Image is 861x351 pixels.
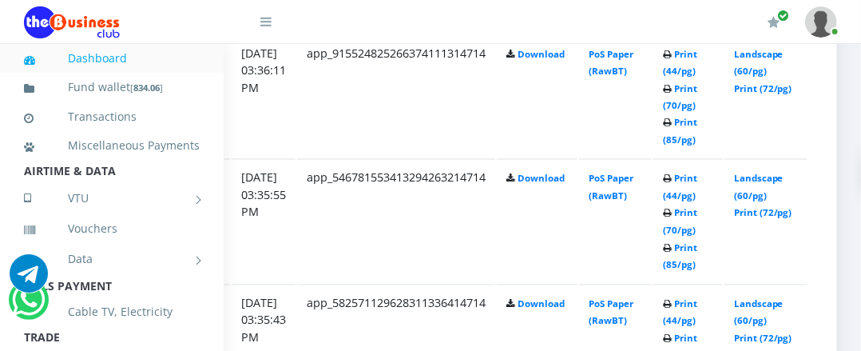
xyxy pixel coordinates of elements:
[12,293,45,319] a: Chat for support
[24,98,200,135] a: Transactions
[24,210,200,247] a: Vouchers
[777,10,789,22] span: Renew/Upgrade Subscription
[663,242,697,272] a: Print (85/pg)
[734,333,792,345] a: Print (72/pg)
[133,82,160,94] b: 834.06
[734,173,784,202] a: Landscape (60/pg)
[663,207,697,237] a: Print (70/pg)
[297,34,495,158] td: app_915524825266374111314714
[518,173,565,185] a: Download
[663,82,697,112] a: Print (70/pg)
[24,40,200,77] a: Dashboard
[24,127,200,164] a: Miscellaneous Payments
[24,239,200,279] a: Data
[734,82,792,94] a: Print (72/pg)
[768,16,780,29] i: Renew/Upgrade Subscription
[232,34,296,158] td: [DATE] 03:36:11 PM
[663,298,697,328] a: Print (44/pg)
[663,173,697,202] a: Print (44/pg)
[589,298,633,328] a: PoS Paper (RawBT)
[663,117,697,146] a: Print (85/pg)
[518,298,565,310] a: Download
[734,48,784,78] a: Landscape (60/pg)
[518,48,565,60] a: Download
[24,293,200,330] a: Cable TV, Electricity
[24,178,200,218] a: VTU
[589,48,633,78] a: PoS Paper (RawBT)
[24,6,120,38] img: Logo
[297,159,495,283] td: app_546781553413294263214714
[663,48,697,78] a: Print (44/pg)
[805,6,837,38] img: User
[232,159,296,283] td: [DATE] 03:35:55 PM
[734,298,784,328] a: Landscape (60/pg)
[10,266,48,293] a: Chat for support
[734,207,792,219] a: Print (72/pg)
[24,69,200,106] a: Fund wallet[834.06]
[130,82,163,94] small: [ ]
[589,173,633,202] a: PoS Paper (RawBT)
